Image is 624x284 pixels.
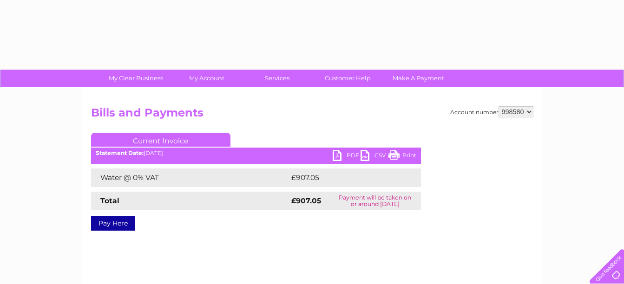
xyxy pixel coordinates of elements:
[91,133,230,147] a: Current Invoice
[361,150,388,163] a: CSV
[291,196,321,205] strong: £907.05
[333,150,361,163] a: PDF
[329,192,420,210] td: Payment will be taken on or around [DATE]
[91,216,135,231] a: Pay Here
[91,150,421,156] div: [DATE]
[309,70,386,87] a: Customer Help
[168,70,245,87] a: My Account
[91,168,289,187] td: Water @ 0% VAT
[96,149,144,156] b: Statement Date:
[100,196,119,205] strong: Total
[380,70,457,87] a: Make A Payment
[450,106,533,117] div: Account number
[98,70,174,87] a: My Clear Business
[388,150,416,163] a: Print
[239,70,315,87] a: Services
[91,106,533,124] h2: Bills and Payments
[289,168,405,187] td: £907.05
